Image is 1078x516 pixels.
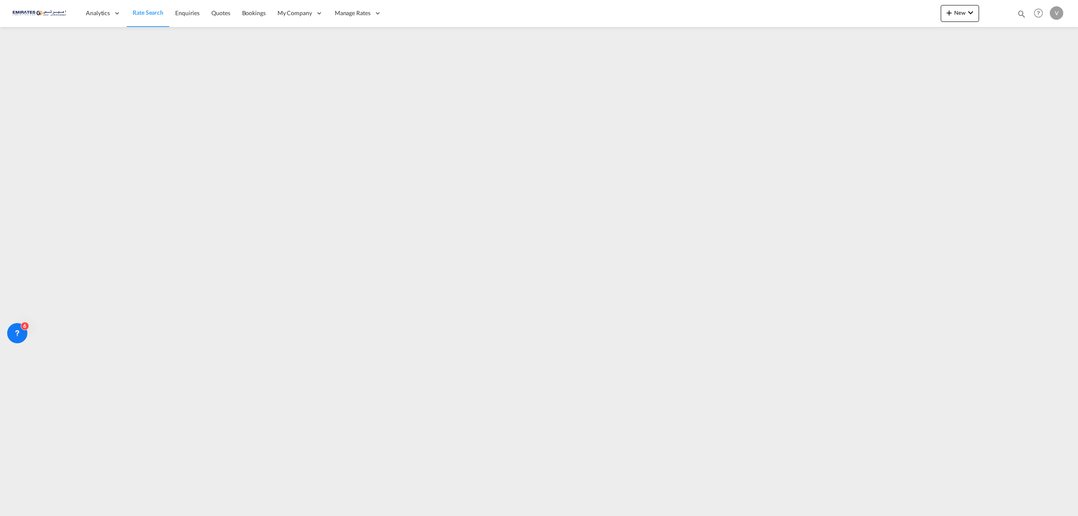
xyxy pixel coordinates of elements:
[1050,6,1063,20] div: V
[1017,9,1026,19] md-icon: icon-magnify
[86,9,110,17] span: Analytics
[133,9,163,16] span: Rate Search
[1031,6,1050,21] div: Help
[242,9,266,16] span: Bookings
[966,8,976,18] md-icon: icon-chevron-down
[1017,9,1026,22] div: icon-magnify
[211,9,230,16] span: Quotes
[941,5,979,22] button: icon-plus 400-fgNewicon-chevron-down
[13,4,69,23] img: c67187802a5a11ec94275b5db69a26e6.png
[944,8,954,18] md-icon: icon-plus 400-fg
[1031,6,1046,20] span: Help
[175,9,200,16] span: Enquiries
[278,9,312,17] span: My Company
[335,9,371,17] span: Manage Rates
[944,9,976,16] span: New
